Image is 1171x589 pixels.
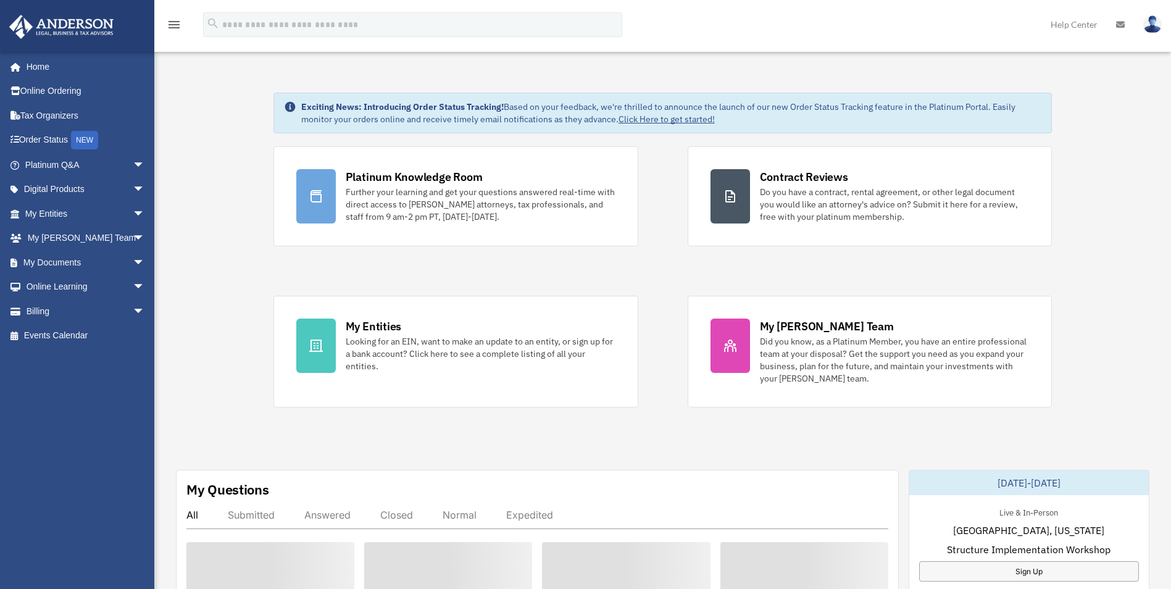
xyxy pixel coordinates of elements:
[9,54,157,79] a: Home
[990,505,1068,518] div: Live & In-Person
[9,324,164,348] a: Events Calendar
[186,509,198,521] div: All
[9,103,164,128] a: Tax Organizers
[186,480,269,499] div: My Questions
[206,17,220,30] i: search
[760,335,1030,385] div: Did you know, as a Platinum Member, you have an entire professional team at your disposal? Get th...
[909,470,1149,495] div: [DATE]-[DATE]
[71,131,98,149] div: NEW
[6,15,117,39] img: Anderson Advisors Platinum Portal
[9,250,164,275] a: My Documentsarrow_drop_down
[133,152,157,178] span: arrow_drop_down
[506,509,553,521] div: Expedited
[133,299,157,324] span: arrow_drop_down
[688,146,1052,246] a: Contract Reviews Do you have a contract, rental agreement, or other legal document you would like...
[380,509,413,521] div: Closed
[346,319,401,334] div: My Entities
[273,146,638,246] a: Platinum Knowledge Room Further your learning and get your questions answered real-time with dire...
[760,319,894,334] div: My [PERSON_NAME] Team
[947,542,1111,557] span: Structure Implementation Workshop
[133,275,157,300] span: arrow_drop_down
[1143,15,1162,33] img: User Pic
[301,101,504,112] strong: Exciting News: Introducing Order Status Tracking!
[346,186,615,223] div: Further your learning and get your questions answered real-time with direct access to [PERSON_NAM...
[133,177,157,203] span: arrow_drop_down
[9,201,164,226] a: My Entitiesarrow_drop_down
[9,299,164,324] a: Billingarrow_drop_down
[346,169,483,185] div: Platinum Knowledge Room
[167,22,181,32] a: menu
[953,523,1104,538] span: [GEOGRAPHIC_DATA], [US_STATE]
[760,186,1030,223] div: Do you have a contract, rental agreement, or other legal document you would like an attorney's ad...
[443,509,477,521] div: Normal
[619,114,715,125] a: Click Here to get started!
[919,561,1139,582] a: Sign Up
[760,169,848,185] div: Contract Reviews
[9,226,164,251] a: My [PERSON_NAME] Teamarrow_drop_down
[9,152,164,177] a: Platinum Q&Aarrow_drop_down
[167,17,181,32] i: menu
[301,101,1042,125] div: Based on your feedback, we're thrilled to announce the launch of our new Order Status Tracking fe...
[228,509,275,521] div: Submitted
[346,335,615,372] div: Looking for an EIN, want to make an update to an entity, or sign up for a bank account? Click her...
[133,201,157,227] span: arrow_drop_down
[133,250,157,275] span: arrow_drop_down
[133,226,157,251] span: arrow_drop_down
[9,128,164,153] a: Order StatusNEW
[304,509,351,521] div: Answered
[273,296,638,407] a: My Entities Looking for an EIN, want to make an update to an entity, or sign up for a bank accoun...
[9,177,164,202] a: Digital Productsarrow_drop_down
[688,296,1052,407] a: My [PERSON_NAME] Team Did you know, as a Platinum Member, you have an entire professional team at...
[9,275,164,299] a: Online Learningarrow_drop_down
[9,79,164,104] a: Online Ordering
